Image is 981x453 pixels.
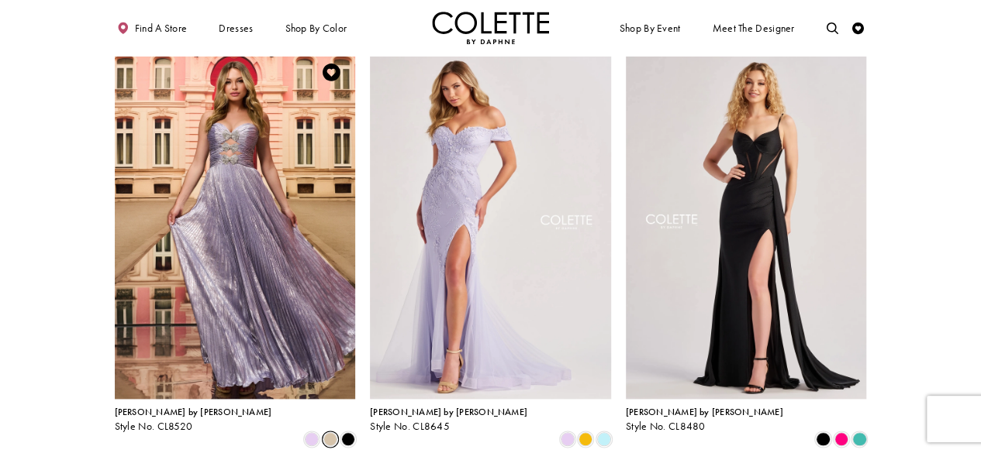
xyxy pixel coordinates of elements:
span: Style No. CL8480 [626,420,706,433]
a: Visit Home Page [432,12,550,44]
span: [PERSON_NAME] by [PERSON_NAME] [115,406,272,418]
a: Visit Colette by Daphne Style No. CL8520 Page [115,49,356,399]
a: Toggle search [824,12,841,44]
i: Black [816,432,830,446]
span: Dresses [219,22,253,34]
i: Black [341,432,355,446]
i: Gold Dust [323,432,337,446]
a: Find a store [115,12,190,44]
span: [PERSON_NAME] by [PERSON_NAME] [370,406,527,418]
a: Add to Wishlist [320,60,344,84]
i: Lilac [561,432,575,446]
i: Lilac [305,432,319,446]
i: Hot Pink [834,432,848,446]
span: Meet the designer [712,22,794,34]
div: Colette by Daphne Style No. CL8480 [626,407,783,432]
i: Light Blue [597,432,611,446]
span: Shop By Event [620,22,681,34]
a: Meet the designer [710,12,798,44]
a: Visit Colette by Daphne Style No. CL8480 Page [626,49,867,399]
div: Colette by Daphne Style No. CL8520 [115,407,272,432]
span: Shop by color [282,12,350,44]
div: Colette by Daphne Style No. CL8645 [370,407,527,432]
span: Style No. CL8520 [115,420,193,433]
a: Visit Colette by Daphne Style No. CL8645 Page [370,49,611,399]
img: Colette by Daphne [432,12,550,44]
span: Find a store [135,22,188,34]
span: Shop by color [285,22,347,34]
i: Turquoise [852,432,866,446]
span: [PERSON_NAME] by [PERSON_NAME] [626,406,783,418]
i: Buttercup [579,432,592,446]
span: Dresses [216,12,256,44]
span: Style No. CL8645 [370,420,450,433]
a: Check Wishlist [849,12,867,44]
span: Shop By Event [617,12,683,44]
